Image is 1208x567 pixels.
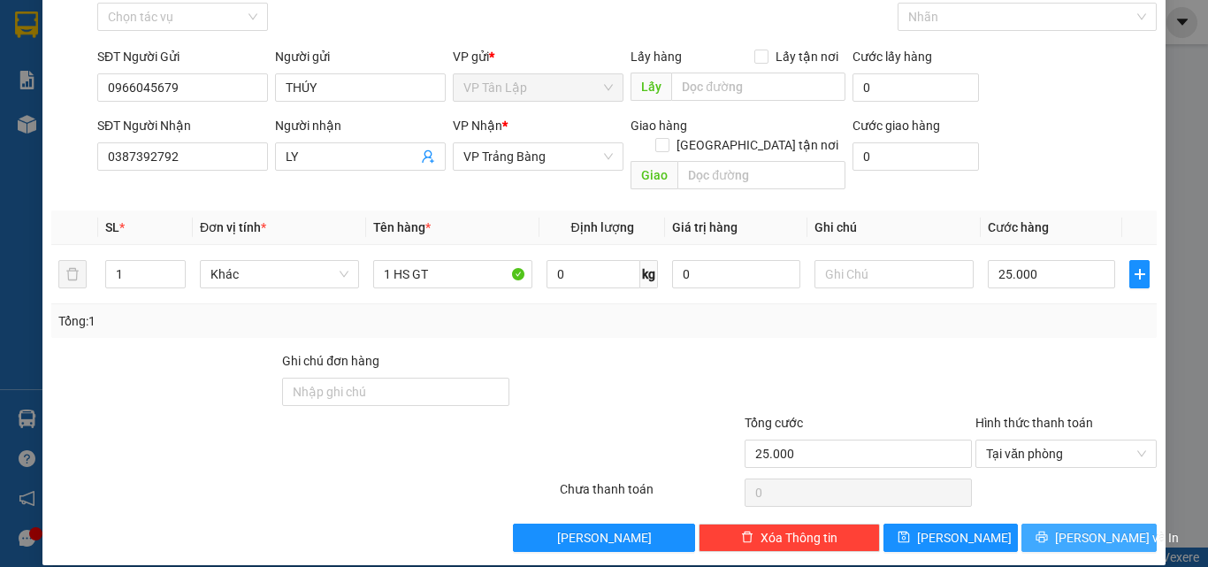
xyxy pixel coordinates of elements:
span: Giao hàng [631,119,687,133]
input: VD: Bàn, Ghế [373,260,532,288]
div: SĐT Người Nhận [97,116,268,135]
input: Cước giao hàng [852,142,979,171]
button: plus [1129,260,1150,288]
button: deleteXóa Thông tin [699,524,880,552]
input: Cước lấy hàng [852,73,979,102]
span: VP Nhận [453,119,502,133]
span: [PERSON_NAME] [557,528,652,548]
span: SL [105,220,119,234]
input: Ghi chú đơn hàng [282,378,509,406]
input: 0 [672,260,799,288]
span: Cước hàng [988,220,1049,234]
label: Hình thức thanh toán [975,416,1093,430]
span: Tên hàng [373,220,431,234]
button: save[PERSON_NAME] [883,524,1019,552]
span: [GEOGRAPHIC_DATA] tận nơi [669,135,845,155]
span: Lấy hàng [631,50,682,64]
span: Khác [210,261,348,287]
button: printer[PERSON_NAME] và In [1021,524,1157,552]
span: save [898,531,910,545]
span: user-add [421,149,435,164]
span: Tổng cước [745,416,803,430]
span: Giao [631,161,677,189]
input: Ghi Chú [814,260,974,288]
button: delete [58,260,87,288]
div: Người gửi [275,47,446,66]
div: Người nhận [275,116,446,135]
span: Lấy [631,73,671,101]
button: [PERSON_NAME] [513,524,694,552]
div: VP gửi [453,47,623,66]
label: Ghi chú đơn hàng [282,354,379,368]
span: VP Trảng Bàng [463,143,613,170]
label: Cước giao hàng [852,119,940,133]
span: [PERSON_NAME] [917,528,1012,548]
span: Đơn vị tính [200,220,266,234]
span: printer [1036,531,1048,545]
span: plus [1130,267,1149,281]
label: Cước lấy hàng [852,50,932,64]
span: Tại văn phòng [986,441,1146,467]
div: Chưa thanh toán [558,479,743,510]
span: Lấy tận nơi [768,47,845,66]
span: Định lượng [570,220,633,234]
th: Ghi chú [807,211,981,245]
span: Giá trị hàng [672,220,738,234]
input: Dọc đường [671,73,845,101]
div: Tổng: 1 [58,311,468,331]
span: Xóa Thông tin [761,528,837,548]
span: delete [741,531,753,545]
div: SĐT Người Gửi [97,47,268,66]
span: VP Tân Lập [463,74,613,101]
span: kg [640,260,658,288]
span: [PERSON_NAME] và In [1055,528,1179,548]
input: Dọc đường [677,161,845,189]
